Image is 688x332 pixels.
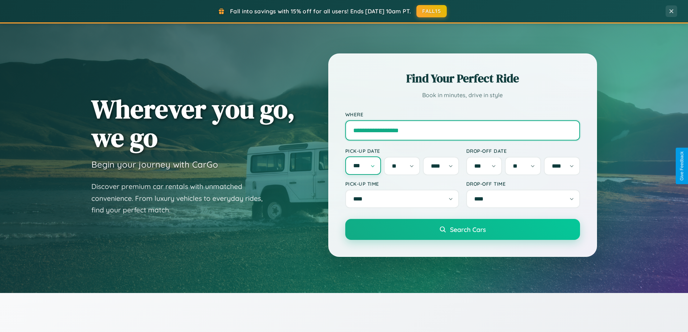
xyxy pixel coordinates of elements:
[345,70,580,86] h2: Find Your Perfect Ride
[466,148,580,154] label: Drop-off Date
[230,8,411,15] span: Fall into savings with 15% off for all users! Ends [DATE] 10am PT.
[91,159,218,170] h3: Begin your journey with CarGo
[345,148,459,154] label: Pick-up Date
[345,181,459,187] label: Pick-up Time
[345,90,580,100] p: Book in minutes, drive in style
[345,111,580,117] label: Where
[91,181,272,216] p: Discover premium car rentals with unmatched convenience. From luxury vehicles to everyday rides, ...
[466,181,580,187] label: Drop-off Time
[450,225,486,233] span: Search Cars
[679,151,684,181] div: Give Feedback
[416,5,447,17] button: FALL15
[91,95,295,152] h1: Wherever you go, we go
[345,219,580,240] button: Search Cars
